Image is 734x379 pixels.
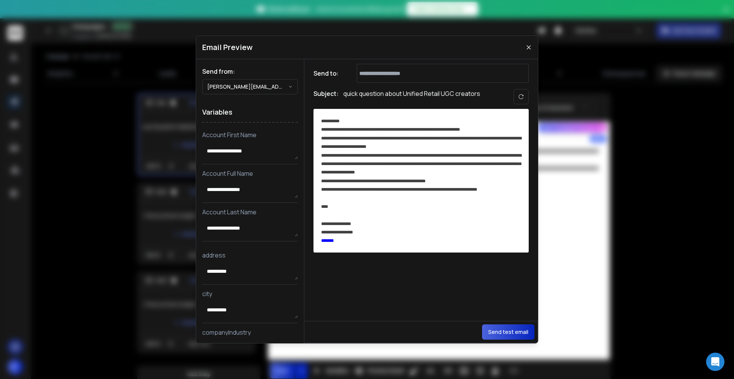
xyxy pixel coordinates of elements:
[202,130,298,139] p: Account First Name
[202,207,298,217] p: Account Last Name
[202,102,298,123] h1: Variables
[313,69,344,78] h1: Send to:
[202,328,298,337] p: companyIndustry
[207,83,288,91] p: [PERSON_NAME][EMAIL_ADDRESS][DOMAIN_NAME]
[706,353,724,371] div: Open Intercom Messenger
[202,289,298,298] p: city
[482,324,534,340] button: Send test email
[202,251,298,260] p: address
[202,169,298,178] p: Account Full Name
[343,89,480,104] p: quick question about Unified Retail UGC creators
[313,89,339,104] h1: Subject:
[202,67,298,76] h1: Send from:
[202,42,253,53] h1: Email Preview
